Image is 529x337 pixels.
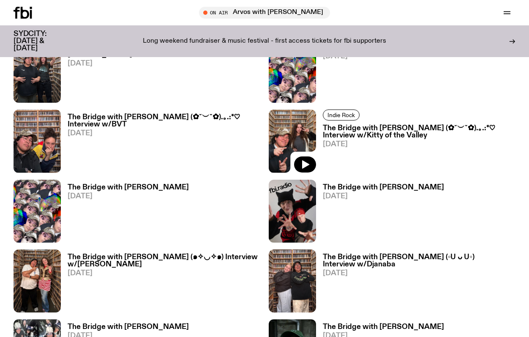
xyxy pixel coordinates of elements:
[323,110,360,121] a: Indie Rock
[14,249,61,312] img: Diana and FREDDY
[316,125,515,173] a: The Bridge with [PERSON_NAME] (✿˘︶˘✿).｡.:*♡ Interview w/Kitty of the Valley[DATE]
[269,249,316,312] img: Diana and Djanaba
[323,254,515,268] h3: The Bridge with [PERSON_NAME] (◦U ᴗ U◦) Interview w/Djanaba
[68,254,260,268] h3: The Bridge with [PERSON_NAME] (๑✧◡✧๑) Interview w/[PERSON_NAME]
[323,184,444,191] h3: The Bridge with [PERSON_NAME]
[68,130,260,137] span: [DATE]
[61,254,260,312] a: The Bridge with [PERSON_NAME] (๑✧◡✧๑) Interview w/[PERSON_NAME][DATE]
[323,141,515,148] span: [DATE]
[327,112,355,118] span: Indie Rock
[68,184,189,191] h3: The Bridge with [PERSON_NAME]
[323,193,444,200] span: [DATE]
[199,7,330,19] button: On AirArvos with [PERSON_NAME]
[316,184,444,243] a: The Bridge with [PERSON_NAME][DATE]
[143,38,386,45] p: Long weekend fundraiser & music festival - first access tickets for fbi supporters
[61,184,189,243] a: The Bridge with [PERSON_NAME][DATE]
[68,270,260,277] span: [DATE]
[68,114,260,128] h3: The Bridge with [PERSON_NAME] (✿˘︶˘✿).｡.:*♡ Interview w/BVT
[323,125,515,139] h3: The Bridge with [PERSON_NAME] (✿˘︶˘✿).｡.:*♡ Interview w/Kitty of the Valley
[68,60,260,67] span: [DATE]
[316,254,515,312] a: The Bridge with [PERSON_NAME] (◦U ᴗ U◦) Interview w/Djanaba[DATE]
[61,114,260,173] a: The Bridge with [PERSON_NAME] (✿˘︶˘✿).｡.:*♡ Interview w/BVT[DATE]
[14,30,68,52] h3: SYDCITY: [DATE] & [DATE]
[323,323,444,331] h3: The Bridge with [PERSON_NAME]
[316,44,444,103] a: The Bridge with [PERSON_NAME][DATE]
[68,193,189,200] span: [DATE]
[323,270,515,277] span: [DATE]
[61,44,260,103] a: The Bridge w/[PERSON_NAME] & [MEDICAL_DATA][PERSON_NAME] - ROCK SPECIAL[DATE]
[68,323,189,331] h3: The Bridge with [PERSON_NAME]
